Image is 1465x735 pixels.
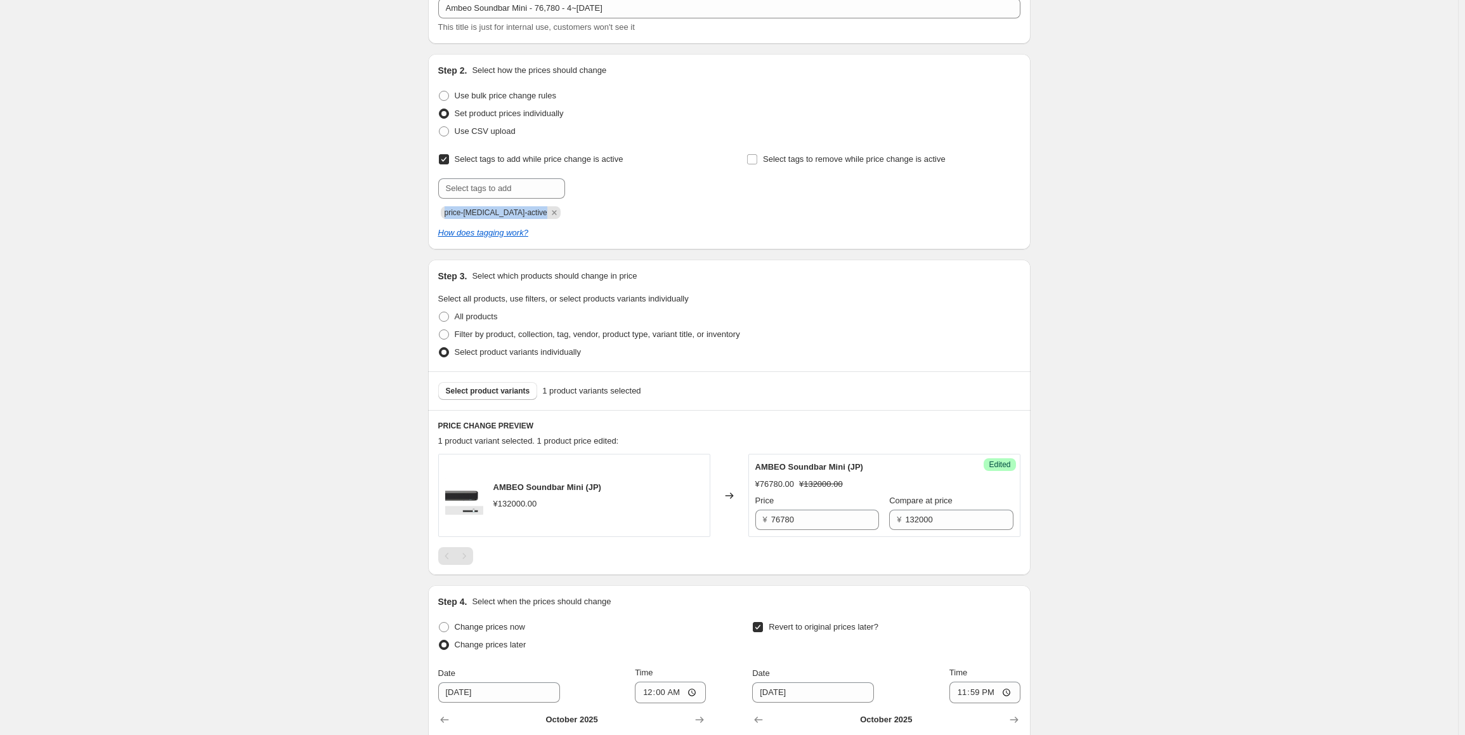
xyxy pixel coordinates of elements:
[438,421,1020,431] h6: PRICE CHANGE PREVIEW
[455,126,516,136] span: Use CSV upload
[769,622,878,632] span: Revert to original prices later?
[455,154,623,164] span: Select tags to add while price change is active
[763,154,946,164] span: Select tags to remove while price change is active
[455,329,740,339] span: Filter by product, collection, tag, vendor, product type, variant title, or inventory
[438,64,467,77] h2: Step 2.
[635,682,706,703] input: 12:00
[472,270,637,282] p: Select which products should change in price
[755,478,794,491] div: ¥76780.00
[472,64,606,77] p: Select how the prices should change
[438,178,565,199] input: Select tags to add
[799,478,843,491] strike: ¥132000.00
[438,294,689,303] span: Select all products, use filters, or select products variants individually
[755,462,863,472] span: AMBEO Soundbar Mini (JP)
[438,382,538,400] button: Select product variants
[750,711,767,729] button: Show previous month, September 2025
[755,496,774,505] span: Price
[493,498,537,510] div: ¥132000.00
[472,595,611,608] p: Select when the prices should change
[445,208,547,217] span: price-change-job-active
[752,668,769,678] span: Date
[455,312,498,321] span: All products
[455,91,556,100] span: Use bulk price change rules
[438,270,467,282] h2: Step 3.
[438,668,455,678] span: Date
[949,682,1020,703] input: 12:00
[445,477,483,515] img: soundbarmini_80x.webp
[897,515,901,524] span: ¥
[949,668,967,677] span: Time
[438,595,467,608] h2: Step 4.
[438,436,619,446] span: 1 product variant selected. 1 product price edited:
[763,515,767,524] span: ¥
[1005,711,1023,729] button: Show next month, November 2025
[446,386,530,396] span: Select product variants
[455,640,526,649] span: Change prices later
[549,207,560,218] button: Remove price-change-job-active
[493,482,601,492] span: AMBEO Soundbar Mini (JP)
[455,622,525,632] span: Change prices now
[438,22,635,32] span: This title is just for internal use, customers won't see it
[691,711,708,729] button: Show next month, November 2025
[989,460,1010,470] span: Edited
[438,228,528,237] a: How does tagging work?
[752,682,874,703] input: 10/2/2025
[436,711,453,729] button: Show previous month, September 2025
[455,347,581,357] span: Select product variants individually
[542,385,641,397] span: 1 product variants selected
[438,682,560,703] input: 10/2/2025
[889,496,953,505] span: Compare at price
[438,547,473,565] nav: Pagination
[635,668,653,677] span: Time
[455,109,564,118] span: Set product prices individually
